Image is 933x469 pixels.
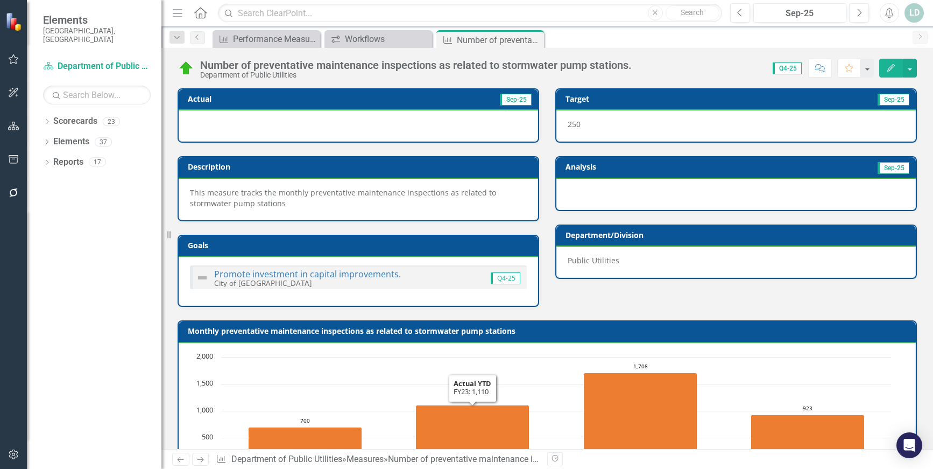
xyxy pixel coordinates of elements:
[200,59,632,71] div: Number of preventative maintenance inspections as related to stormwater pump stations.
[43,60,151,73] a: Department of Public Utilities
[345,32,429,46] div: Workflows
[188,95,333,103] h3: Actual
[681,8,704,17] span: Search
[753,3,846,23] button: Sep-25
[200,71,632,79] div: Department of Public Utilities
[233,32,317,46] div: Performance Measure Report
[53,115,97,128] a: Scorecards
[190,187,496,208] span: This measure tracks the monthly preventative maintenance inspections as related to stormwater pum...
[878,94,909,106] span: Sep-25
[53,136,89,148] a: Elements
[568,119,581,129] span: 250
[215,32,317,46] a: Performance Measure Report
[95,137,112,146] div: 37
[188,327,910,335] h3: Monthly preventative maintenance inspections as related to stormwater pump stations
[196,405,213,415] text: 1,000
[566,231,910,239] h3: Department/Division
[465,395,480,402] text: 1,110
[584,373,697,465] path: FY24, 1,708. Actual YTD.
[896,432,922,458] div: Open Intercom Messenger
[178,60,195,77] img: On Track (80% or higher)
[491,272,520,284] span: Q4-25
[214,268,401,280] a: Promote investment in capital improvements.
[89,158,106,167] div: 17
[803,404,812,412] text: 923
[196,378,213,388] text: 1,500
[566,95,710,103] h3: Target
[751,415,865,465] path: FY25, 923. Actual YTD.
[218,4,722,23] input: Search ClearPoint...
[568,255,619,265] span: Public Utilities
[188,163,533,171] h3: Description
[249,427,362,465] path: FY22, 700. Actual YTD.
[43,26,151,44] small: [GEOGRAPHIC_DATA], [GEOGRAPHIC_DATA]
[904,3,924,23] button: LD
[216,453,539,466] div: » »
[566,163,732,171] h3: Analysis
[347,454,384,464] a: Measures
[388,454,727,464] div: Number of preventative maintenance inspections as related to stormwater pump stations.
[188,241,533,249] h3: Goals
[231,454,342,464] a: Department of Public Utilities
[757,7,843,20] div: Sep-25
[103,117,120,126] div: 23
[666,5,719,20] button: Search
[416,405,529,465] path: FY23, 1,110. Actual YTD.
[43,13,151,26] span: Elements
[633,362,648,370] text: 1,708
[196,351,213,361] text: 2,000
[43,86,151,104] input: Search Below...
[773,62,802,74] span: Q4-25
[202,432,213,442] text: 500
[5,12,24,31] img: ClearPoint Strategy
[457,33,541,47] div: Number of preventative maintenance inspections as related to stormwater pump stations.
[878,162,909,174] span: Sep-25
[214,278,312,288] small: City of [GEOGRAPHIC_DATA]
[53,156,83,169] a: Reports
[300,417,310,424] text: 700
[327,32,429,46] a: Workflows
[500,94,532,106] span: Sep-25
[196,271,209,284] img: Not Defined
